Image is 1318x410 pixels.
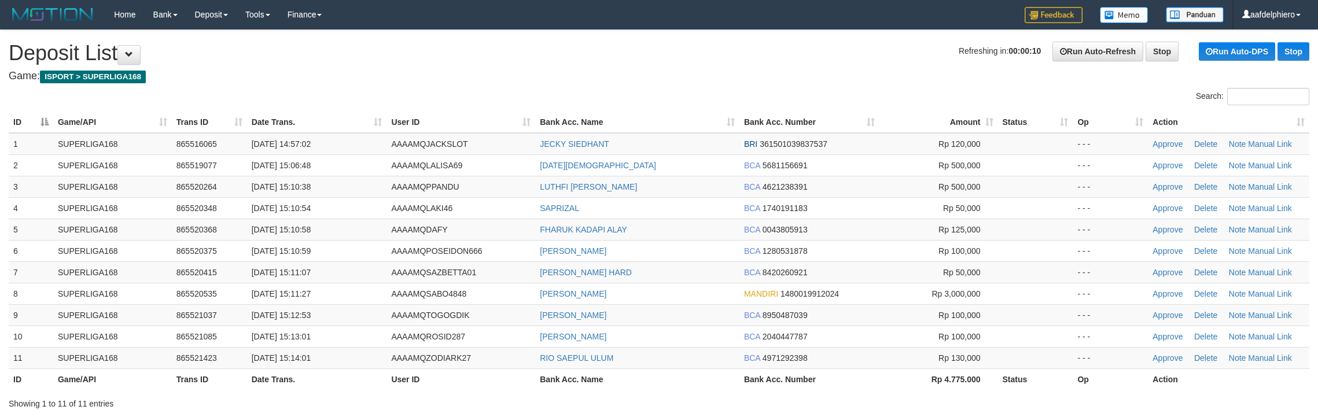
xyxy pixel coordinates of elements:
[763,353,808,363] span: Copy 4971292398 to clipboard
[53,154,172,176] td: SUPERLIGA168
[1277,42,1309,61] a: Stop
[763,246,808,256] span: Copy 1280531878 to clipboard
[9,6,97,23] img: MOTION_logo.png
[1100,7,1148,23] img: Button%20Memo.svg
[744,225,760,234] span: BCA
[1248,268,1292,277] a: Manual Link
[386,112,535,133] th: User ID: activate to sort column ascending
[540,246,606,256] a: [PERSON_NAME]
[744,353,760,363] span: BCA
[1148,368,1309,390] th: Action
[1073,283,1148,304] td: - - -
[172,112,247,133] th: Trans ID: activate to sort column ascending
[1153,353,1183,363] a: Approve
[9,240,53,261] td: 6
[1153,161,1183,170] a: Approve
[176,161,217,170] span: 865519077
[744,182,760,191] span: BCA
[9,304,53,326] td: 9
[763,311,808,320] span: Copy 8950487039 to clipboard
[932,289,980,298] span: Rp 3,000,000
[1229,311,1246,320] a: Note
[744,139,757,149] span: BRI
[176,289,217,298] span: 865520535
[172,368,247,390] th: Trans ID
[1248,225,1292,234] a: Manual Link
[1153,182,1183,191] a: Approve
[1248,204,1292,213] a: Manual Link
[1229,204,1246,213] a: Note
[763,332,808,341] span: Copy 2040447787 to clipboard
[943,204,981,213] span: Rp 50,000
[252,182,311,191] span: [DATE] 15:10:38
[1194,182,1217,191] a: Delete
[1153,225,1183,234] a: Approve
[959,46,1041,56] span: Refreshing in:
[763,161,808,170] span: Copy 5681156691 to clipboard
[9,393,540,409] div: Showing 1 to 11 of 11 entries
[1196,88,1309,105] label: Search:
[540,161,656,170] a: [DATE][DEMOGRAPHIC_DATA]
[9,154,53,176] td: 2
[938,182,980,191] span: Rp 500,000
[391,268,476,277] span: AAAAMQSAZBETTA01
[938,225,980,234] span: Rp 125,000
[53,368,172,390] th: Game/API
[938,246,980,256] span: Rp 100,000
[391,182,459,191] span: AAAAMQPPANDU
[247,368,387,390] th: Date Trans.
[1073,176,1148,197] td: - - -
[247,112,387,133] th: Date Trans.: activate to sort column ascending
[252,139,311,149] span: [DATE] 14:57:02
[9,261,53,283] td: 7
[879,112,998,133] th: Amount: activate to sort column ascending
[1229,268,1246,277] a: Note
[252,311,311,320] span: [DATE] 15:12:53
[252,204,311,213] span: [DATE] 15:10:54
[1248,353,1292,363] a: Manual Link
[53,283,172,304] td: SUPERLIGA168
[176,225,217,234] span: 865520368
[739,368,879,390] th: Bank Acc. Number
[386,368,535,390] th: User ID
[744,311,760,320] span: BCA
[1229,225,1246,234] a: Note
[1073,154,1148,176] td: - - -
[9,347,53,368] td: 11
[252,161,311,170] span: [DATE] 15:06:48
[938,139,980,149] span: Rp 120,000
[938,161,980,170] span: Rp 500,000
[744,268,760,277] span: BCA
[1194,268,1217,277] a: Delete
[1008,46,1041,56] strong: 00:00:10
[1073,304,1148,326] td: - - -
[739,112,879,133] th: Bank Acc. Number: activate to sort column ascending
[1194,311,1217,320] a: Delete
[53,197,172,219] td: SUPERLIGA168
[9,219,53,240] td: 5
[9,368,53,390] th: ID
[9,283,53,304] td: 8
[1194,139,1217,149] a: Delete
[1073,240,1148,261] td: - - -
[1194,246,1217,256] a: Delete
[540,311,606,320] a: [PERSON_NAME]
[53,347,172,368] td: SUPERLIGA168
[938,353,980,363] span: Rp 130,000
[9,326,53,347] td: 10
[391,204,452,213] span: AAAAMQLAKI46
[1229,289,1246,298] a: Note
[176,268,217,277] span: 865520415
[1229,139,1246,149] a: Note
[40,71,146,83] span: ISPORT > SUPERLIGA168
[9,71,1309,82] h4: Game:
[1153,246,1183,256] a: Approve
[53,112,172,133] th: Game/API: activate to sort column ascending
[1153,139,1183,149] a: Approve
[998,368,1073,390] th: Status
[391,139,467,149] span: AAAAMQJACKSLOT
[1153,289,1183,298] a: Approve
[1199,42,1275,61] a: Run Auto-DPS
[1073,326,1148,347] td: - - -
[1194,289,1217,298] a: Delete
